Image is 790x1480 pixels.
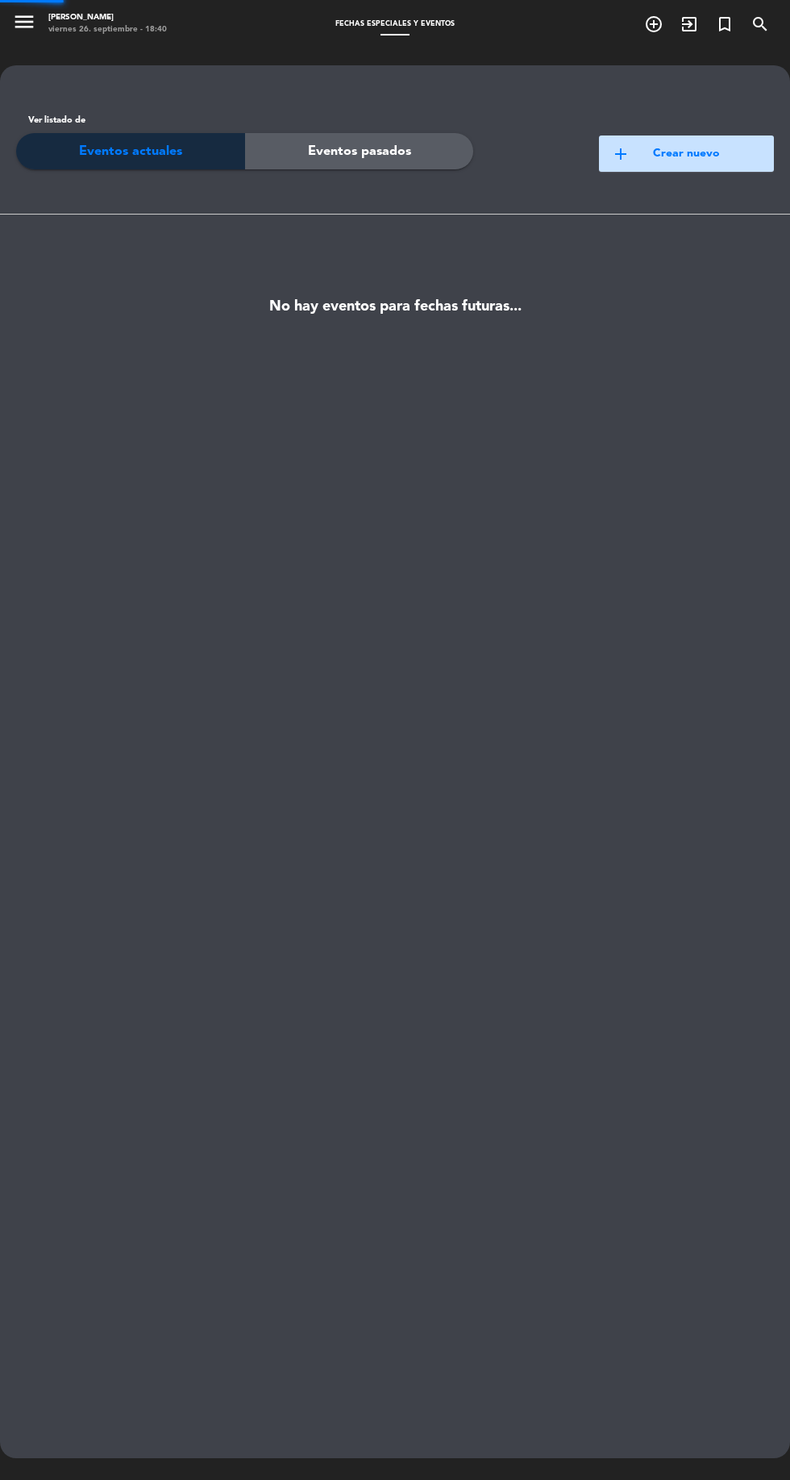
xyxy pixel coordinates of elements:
[28,114,473,128] label: Ver listado de
[12,10,36,34] i: menu
[12,10,36,38] button: menu
[599,135,774,172] button: addCrear nuevo
[79,141,182,162] span: Eventos actuales
[327,20,463,27] span: Fechas especiales y eventos
[644,15,663,34] i: add_circle_outline
[715,15,734,34] i: turned_in_not
[750,15,770,34] i: search
[48,24,167,36] div: viernes 26. septiembre - 18:40
[48,12,167,24] div: [PERSON_NAME]
[20,263,770,351] div: No hay eventos para fechas futuras...
[680,15,699,34] i: exit_to_app
[611,144,630,164] span: add
[308,141,411,162] span: Eventos pasados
